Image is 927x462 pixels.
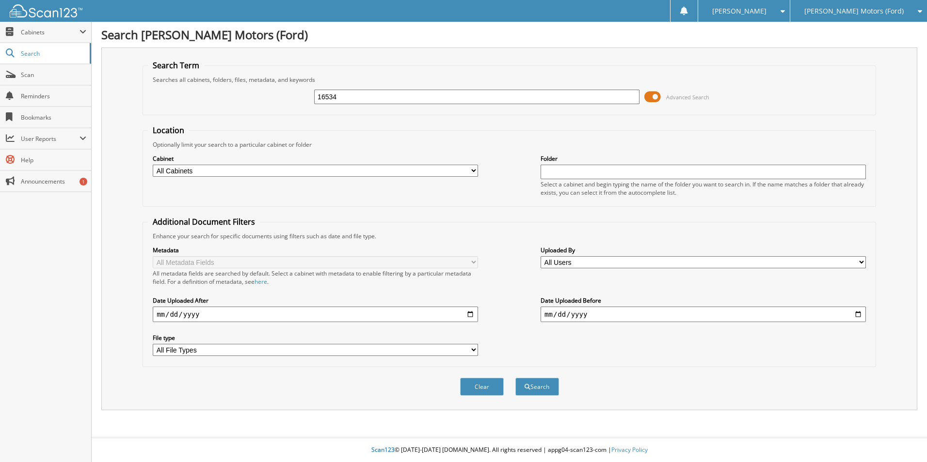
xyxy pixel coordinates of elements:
[21,92,86,100] span: Reminders
[101,27,917,43] h1: Search [PERSON_NAME] Motors (Ford)
[80,178,87,185] div: 1
[21,28,80,36] span: Cabinets
[148,125,189,136] legend: Location
[153,307,478,322] input: start
[21,71,86,79] span: Scan
[21,135,80,143] span: User Reports
[460,378,504,396] button: Clear
[611,446,648,454] a: Privacy Policy
[541,246,866,254] label: Uploaded By
[515,378,559,396] button: Search
[371,446,395,454] span: Scan123
[21,156,86,164] span: Help
[153,296,478,305] label: Date Uploaded After
[148,140,871,149] div: Optionally limit your search to a particular cabinet or folder
[92,438,927,462] div: © [DATE]-[DATE] [DOMAIN_NAME]. All rights reserved | appg04-scan123-com |
[255,277,267,286] a: here
[21,113,86,122] span: Bookmarks
[712,8,767,14] span: [PERSON_NAME]
[153,269,478,286] div: All metadata fields are searched by default. Select a cabinet with metadata to enable filtering b...
[153,154,478,163] label: Cabinet
[148,232,871,240] div: Enhance your search for specific documents using filters such as date and file type.
[153,334,478,342] label: File type
[541,180,866,197] div: Select a cabinet and begin typing the name of the folder you want to search in. If the name match...
[541,154,866,163] label: Folder
[804,8,904,14] span: [PERSON_NAME] Motors (Ford)
[148,216,260,227] legend: Additional Document Filters
[541,307,866,322] input: end
[541,296,866,305] label: Date Uploaded Before
[666,93,709,101] span: Advanced Search
[21,49,85,58] span: Search
[148,60,204,71] legend: Search Term
[10,4,82,17] img: scan123-logo-white.svg
[153,246,478,254] label: Metadata
[148,76,871,84] div: Searches all cabinets, folders, files, metadata, and keywords
[21,177,86,185] span: Announcements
